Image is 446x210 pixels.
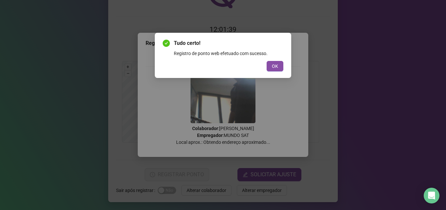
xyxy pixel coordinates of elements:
div: Registro de ponto web efetuado com sucesso. [174,50,283,57]
span: OK [272,63,278,70]
span: Tudo certo! [174,39,283,47]
span: check-circle [163,40,170,47]
button: OK [267,61,283,71]
div: Open Intercom Messenger [424,188,439,203]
